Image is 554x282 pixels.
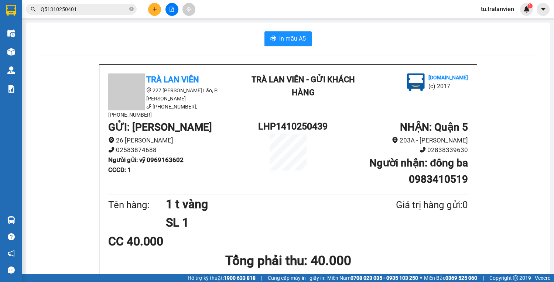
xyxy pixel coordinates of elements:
span: phone [420,147,426,153]
span: message [8,266,15,274]
span: ⚪️ [420,276,422,279]
h1: SL 1 [166,213,360,232]
strong: 1900 633 818 [224,275,256,281]
span: close-circle [129,7,134,11]
img: icon-new-feature [523,6,530,13]
b: NHẬN : Quận 5 [400,121,468,133]
span: phone [146,104,151,109]
b: Người gửi : vỹ 0969163602 [108,156,184,164]
span: environment [146,87,151,93]
input: Tìm tên, số ĐT hoặc mã đơn [41,5,128,13]
img: warehouse-icon [7,30,15,37]
span: Miền Nam [327,274,418,282]
img: logo.jpg [407,73,425,91]
li: 02583874688 [108,145,258,155]
img: warehouse-icon [7,66,15,74]
button: printerIn mẫu A5 [264,31,312,46]
span: aim [186,7,191,12]
h1: Tổng phải thu: 40.000 [108,251,468,271]
button: caret-down [537,3,550,16]
span: printer [270,35,276,42]
span: phone [108,147,114,153]
li: [PHONE_NUMBER], [PHONE_NUMBER] [108,103,241,119]
li: 02838339630 [318,145,468,155]
b: CCCD : 1 [108,166,131,173]
strong: 0708 023 035 - 0935 103 250 [350,275,418,281]
div: CC 40.000 [108,232,227,251]
li: (c) 2017 [428,82,468,91]
span: question-circle [8,233,15,240]
img: warehouse-icon [7,216,15,224]
h1: 1 t vàng [166,195,360,213]
b: Trà Lan Viên [146,75,199,84]
b: Trà Lan Viên - Gửi khách hàng [252,75,355,97]
span: environment [392,137,398,143]
li: 26 [PERSON_NAME] [108,135,258,145]
button: plus [148,3,161,16]
sup: 1 [527,3,533,8]
b: GỬI : [PERSON_NAME] [108,121,212,133]
span: plus [152,7,157,12]
button: file-add [165,3,178,16]
span: notification [8,250,15,257]
span: tu.tralanvien [475,4,520,14]
img: logo-vxr [6,5,16,16]
span: Miền Bắc [424,274,477,282]
li: 227 [PERSON_NAME] Lão, P. [PERSON_NAME] [108,86,241,103]
button: aim [182,3,195,16]
div: Tên hàng: [108,197,166,213]
span: copyright [513,275,518,281]
span: file-add [169,7,174,12]
b: [DOMAIN_NAME] [428,75,468,80]
img: solution-icon [7,85,15,93]
li: 203A - [PERSON_NAME] [318,135,468,145]
span: In mẫu A5 [279,34,306,43]
span: environment [108,137,114,143]
span: Cung cấp máy in - giấy in: [268,274,325,282]
b: Người nhận : đông ba 0983410519 [369,157,468,185]
span: search [31,7,36,12]
h1: LHP1410250439 [258,119,318,134]
div: Giá trị hàng gửi: 0 [360,197,468,213]
span: | [261,274,262,282]
img: warehouse-icon [7,48,15,56]
span: Hỗ trợ kỹ thuật: [188,274,256,282]
span: | [483,274,484,282]
span: close-circle [129,6,134,13]
strong: 0369 525 060 [445,275,477,281]
span: 1 [529,3,531,8]
span: caret-down [540,6,547,13]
